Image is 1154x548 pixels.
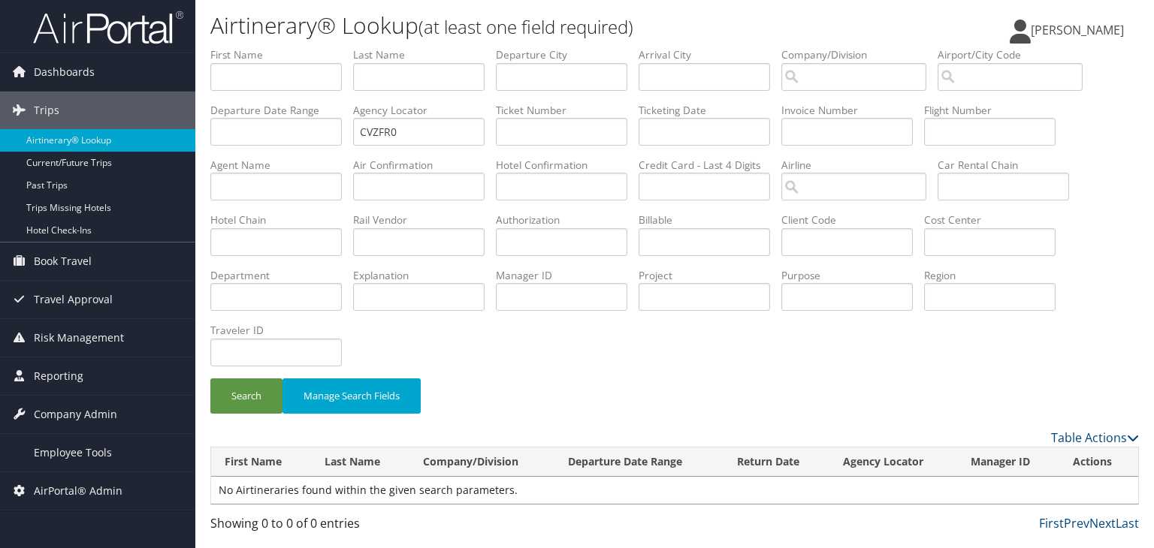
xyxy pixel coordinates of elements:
label: Traveler ID [210,323,353,338]
th: Last Name: activate to sort column ascending [311,447,409,477]
a: Prev [1064,515,1089,531]
label: Purpose [781,268,924,283]
label: First Name [210,47,353,62]
a: First [1039,515,1064,531]
span: Company Admin [34,396,117,433]
button: Search [210,378,282,414]
label: Authorization [496,212,639,227]
label: Departure Date Range [210,103,353,118]
h1: Airtinerary® Lookup [210,10,829,41]
label: Car Rental Chain [938,158,1080,173]
th: First Name: activate to sort column ascending [211,447,311,477]
label: Agent Name [210,158,353,173]
label: Ticket Number [496,103,639,118]
label: Credit Card - Last 4 Digits [639,158,781,173]
span: Trips [34,92,59,129]
label: Last Name [353,47,496,62]
span: AirPortal® Admin [34,472,122,510]
label: Region [924,268,1067,283]
img: airportal-logo.png [33,10,183,45]
th: Company/Division [409,447,555,477]
th: Return Date: activate to sort column ascending [724,447,829,477]
span: Dashboards [34,53,95,91]
label: Departure City [496,47,639,62]
th: Manager ID: activate to sort column ascending [957,447,1060,477]
a: Last [1116,515,1139,531]
span: Book Travel [34,242,92,280]
a: Table Actions [1051,429,1139,446]
label: Explanation [353,268,496,283]
span: Employee Tools [34,434,112,471]
a: [PERSON_NAME] [1010,8,1139,53]
div: Showing 0 to 0 of 0 entries [210,514,426,540]
span: Reporting [34,357,83,395]
label: Agency Locator [353,103,496,118]
small: (at least one field required) [418,14,633,39]
label: Arrival City [639,47,781,62]
th: Departure Date Range: activate to sort column descending [554,447,723,477]
span: [PERSON_NAME] [1031,22,1124,38]
label: Manager ID [496,268,639,283]
label: Invoice Number [781,103,924,118]
th: Agency Locator: activate to sort column ascending [829,447,957,477]
td: No Airtineraries found within the given search parameters. [211,477,1138,504]
label: Hotel Confirmation [496,158,639,173]
label: Cost Center [924,212,1067,227]
label: Project [639,268,781,283]
label: Ticketing Date [639,103,781,118]
label: Rail Vendor [353,212,496,227]
th: Actions [1059,447,1138,477]
label: Client Code [781,212,924,227]
label: Billable [639,212,781,227]
button: Manage Search Fields [282,378,421,414]
label: Flight Number [924,103,1067,118]
span: Risk Management [34,319,124,357]
label: Company/Division [781,47,938,62]
label: Airport/City Code [938,47,1094,62]
label: Airline [781,158,938,173]
a: Next [1089,515,1116,531]
label: Air Confirmation [353,158,496,173]
span: Travel Approval [34,281,113,318]
label: Hotel Chain [210,212,353,227]
label: Department [210,268,353,283]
